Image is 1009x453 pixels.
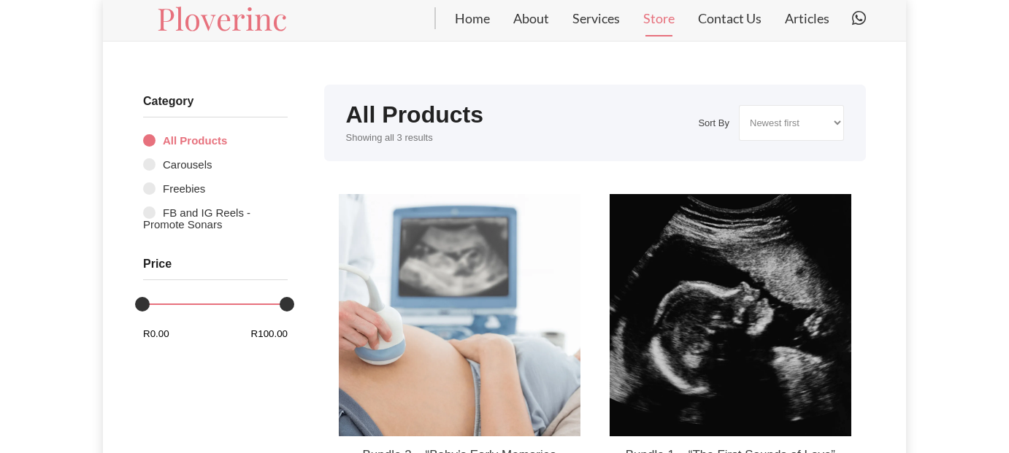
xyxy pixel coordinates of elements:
img: Bundle 1 – “The First Sounds of Love” [610,194,851,435]
a: Ploverinc [157,3,287,34]
a: Carousels [143,152,288,177]
label: Sort By [698,118,729,128]
span: Showing all 3 results [346,132,433,143]
h3: Category [143,85,288,128]
a: FB and IG Reels - Promote Sonars [143,201,288,236]
h1: All Products [346,103,483,126]
a: All Products [143,128,288,152]
a: Freebies [143,177,288,201]
h3: Price [143,247,288,291]
img: Bundle 2 – “Baby’s Early Memories [339,194,580,435]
